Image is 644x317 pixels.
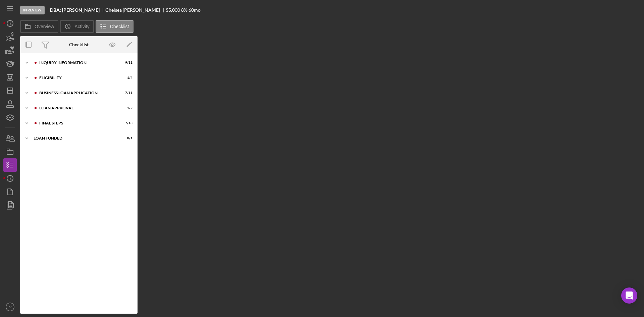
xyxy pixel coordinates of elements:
[39,106,116,110] div: Loan Approval
[96,20,133,33] button: Checklist
[74,24,89,29] label: Activity
[181,7,187,13] div: 8 %
[621,287,637,304] div: Open Intercom Messenger
[120,91,132,95] div: 7 / 11
[34,136,116,140] div: LOAN FUNDED
[20,6,45,14] div: In Review
[120,106,132,110] div: 1 / 2
[69,42,89,47] div: Checklist
[8,305,12,309] text: IV
[20,20,58,33] button: Overview
[120,121,132,125] div: 7 / 13
[39,91,116,95] div: BUSINESS LOAN APPLICATION
[39,76,116,80] div: Eligibility
[120,61,132,65] div: 9 / 11
[35,24,54,29] label: Overview
[120,136,132,140] div: 0 / 1
[39,121,116,125] div: Final Steps
[105,7,166,13] div: Chelsea [PERSON_NAME]
[166,7,180,13] span: $5,000
[50,7,100,13] b: DBA: [PERSON_NAME]
[120,76,132,80] div: 1 / 4
[60,20,94,33] button: Activity
[39,61,116,65] div: INQUIRY INFORMATION
[110,24,129,29] label: Checklist
[189,7,201,13] div: 60 mo
[3,300,17,314] button: IV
